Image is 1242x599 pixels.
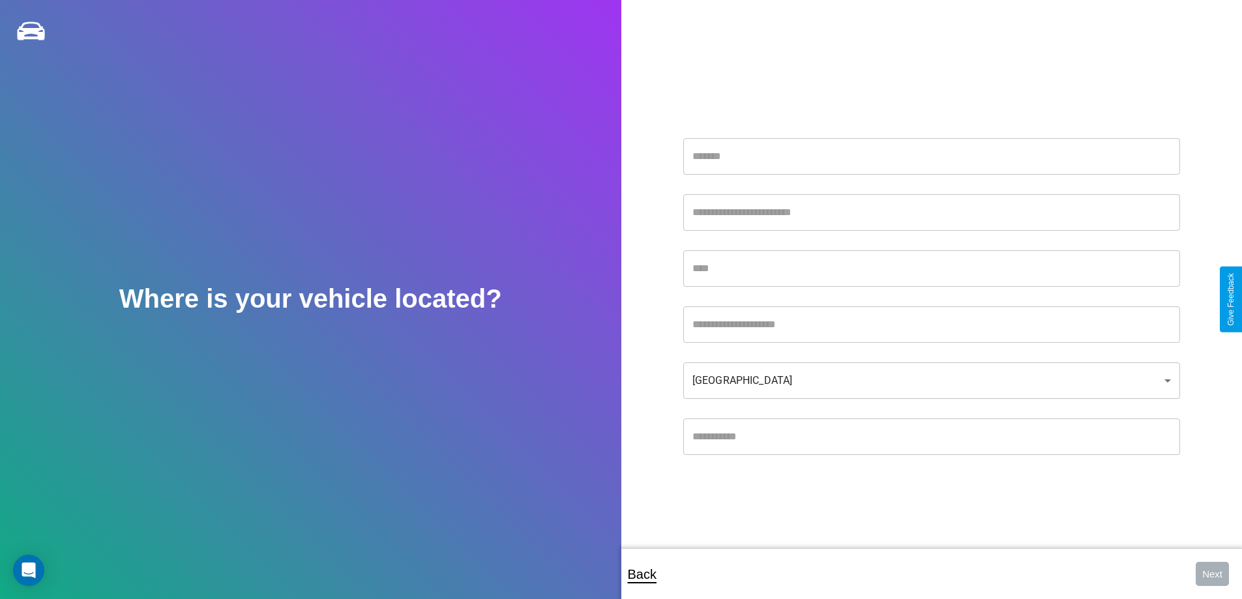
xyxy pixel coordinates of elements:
[1196,562,1229,586] button: Next
[1226,273,1235,326] div: Give Feedback
[13,555,44,586] div: Open Intercom Messenger
[119,284,502,314] h2: Where is your vehicle located?
[683,362,1180,399] div: [GEOGRAPHIC_DATA]
[628,562,657,586] p: Back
